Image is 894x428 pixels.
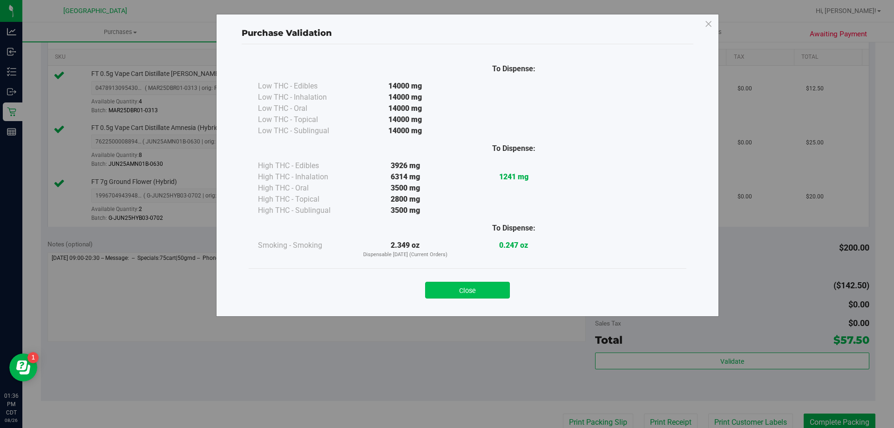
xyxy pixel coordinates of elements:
[460,143,568,154] div: To Dispense:
[351,171,460,183] div: 6314 mg
[27,352,39,363] iframe: Resource center unread badge
[351,114,460,125] div: 14000 mg
[351,240,460,259] div: 2.349 oz
[258,114,351,125] div: Low THC - Topical
[258,240,351,251] div: Smoking - Smoking
[351,205,460,216] div: 3500 mg
[242,28,332,38] span: Purchase Validation
[258,194,351,205] div: High THC - Topical
[460,63,568,75] div: To Dispense:
[258,92,351,103] div: Low THC - Inhalation
[258,183,351,194] div: High THC - Oral
[351,183,460,194] div: 3500 mg
[499,241,528,250] strong: 0.247 oz
[351,194,460,205] div: 2800 mg
[9,353,37,381] iframe: Resource center
[351,251,460,259] p: Dispensable [DATE] (Current Orders)
[351,103,460,114] div: 14000 mg
[425,282,510,299] button: Close
[351,81,460,92] div: 14000 mg
[258,103,351,114] div: Low THC - Oral
[258,160,351,171] div: High THC - Edibles
[258,81,351,92] div: Low THC - Edibles
[460,223,568,234] div: To Dispense:
[351,160,460,171] div: 3926 mg
[351,125,460,136] div: 14000 mg
[351,92,460,103] div: 14000 mg
[258,205,351,216] div: High THC - Sublingual
[499,172,528,181] strong: 1241 mg
[258,125,351,136] div: Low THC - Sublingual
[258,171,351,183] div: High THC - Inhalation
